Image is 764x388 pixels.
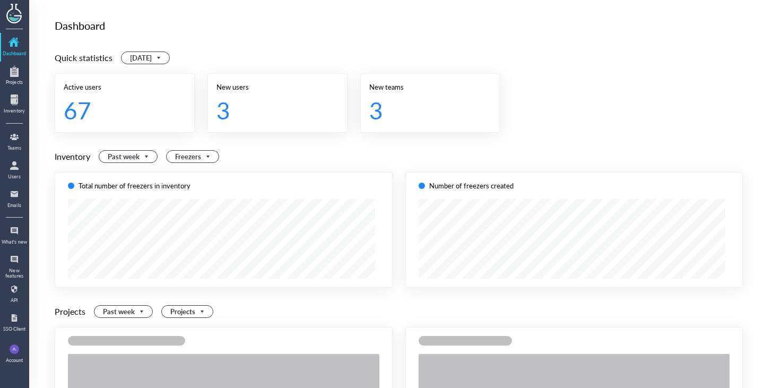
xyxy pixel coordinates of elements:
[1,34,28,61] a: Dashboard
[1,239,28,245] div: What's new
[1,157,28,184] a: Users
[1,128,28,155] a: Teams
[216,96,330,124] div: 3
[1,91,28,118] a: Inventory
[429,181,514,191] div: Number of freezers created
[369,96,483,124] div: 3
[103,306,146,317] span: Past week
[108,151,151,162] span: Past week
[1,309,28,336] a: SSO Client
[1,145,28,151] div: Teams
[55,305,85,318] div: Projects
[55,51,112,65] div: Quick statistics
[12,344,16,354] span: JL
[55,150,90,163] div: Inventory
[1,222,28,249] a: What's new
[55,17,743,34] div: Dashboard
[1,203,28,208] div: Emails
[130,52,163,64] span: Today
[1,281,28,307] a: API
[369,82,491,92] div: New teams
[1,268,28,279] div: New features
[1,298,28,303] div: API
[1,186,28,212] a: Emails
[1,51,28,56] div: Dashboard
[1,251,28,279] a: New features
[64,96,177,124] div: 67
[1,63,28,89] a: Projects
[1,108,28,114] div: Inventory
[216,82,338,92] div: New users
[175,151,212,162] span: Freezers
[6,358,23,363] div: Account
[1,174,28,179] div: Users
[64,82,186,92] div: Active users
[79,181,190,191] div: Total number of freezers in inventory
[170,306,206,317] span: Projects
[1,326,28,332] div: SSO Client
[1,80,28,85] div: Projects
